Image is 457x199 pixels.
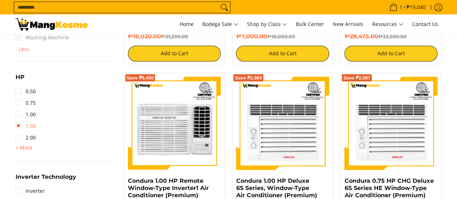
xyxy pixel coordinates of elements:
[16,85,36,97] a: 0.50
[176,14,197,34] a: Home
[243,14,291,34] a: Shop by Class
[128,177,209,198] a: Condura 1.00 HP Remote Window-Type Inverter1 Air Conditioner (Premium)
[16,131,36,143] a: 2.00
[128,33,221,40] h6: ₱18,020.00
[16,174,76,179] span: Inverter Technology
[16,46,29,52] summary: Open
[343,75,370,80] span: Save ₱2,587
[236,46,329,61] button: Add to Cart
[161,34,188,39] del: ₱21,200.00
[219,2,230,13] button: Search
[292,14,328,34] a: Bulk Center
[344,177,434,198] a: Condura 0.75 HP CHG Deluxe 6S Series HE Window-Type Air Conditioner (Premium)
[128,77,221,170] img: Condura 1.00 HP Remote Window-Type Inverter1 Air Conditioner (Premium)
[368,14,407,34] a: Resources
[344,33,437,40] h6: ₱28,475.00
[412,21,438,27] span: Contact Us
[16,74,25,85] summary: Open
[16,97,36,108] a: 0.75
[236,33,329,40] h6: ₱7,000.00
[344,77,437,170] img: Condura 0.75 HP CHG Deluxe 6S Series HE Window-Type Air Conditioner (Premium)
[16,46,29,52] span: - Less
[16,174,76,185] summary: Open
[199,14,242,34] a: Bodega Sale
[236,77,329,170] img: Condura 1.00 HP Deluxe 6S Series, Window-Type Air Conditioner (Premium)
[398,5,404,10] span: 1
[16,144,33,150] span: + More
[128,46,221,61] button: Add to Cart
[333,21,363,27] span: New Arrivals
[16,74,25,80] span: HP
[247,20,287,29] span: Shop by Class
[127,75,154,80] span: Save ₱5,400
[387,3,428,11] span: •
[16,32,69,43] span: Washing Machine
[405,5,427,10] span: ₱19,040
[409,14,442,34] a: Contact Us
[372,20,404,29] span: Resources
[202,20,238,29] span: Bodega Sale
[329,14,367,34] a: New Arrivals
[296,21,324,27] span: Bulk Center
[267,34,295,39] del: ₱10,000.00
[16,185,45,196] a: Inverter
[16,18,88,30] img: Premium Deals: Best Premium Home Appliances Sale l Mang Kosme Air Conditioners
[344,46,437,61] button: Add to Cart
[95,14,442,34] nav: Main Menu
[16,120,36,131] a: 1.50
[16,143,33,152] summary: Open
[235,75,262,80] span: Save ₱2,865
[16,108,36,120] a: 1.00
[180,21,194,27] span: Home
[236,177,317,198] a: Condura 1.00 HP Deluxe 6S Series, Window-Type Air Conditioner (Premium)
[378,34,406,39] del: ₱33,500.00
